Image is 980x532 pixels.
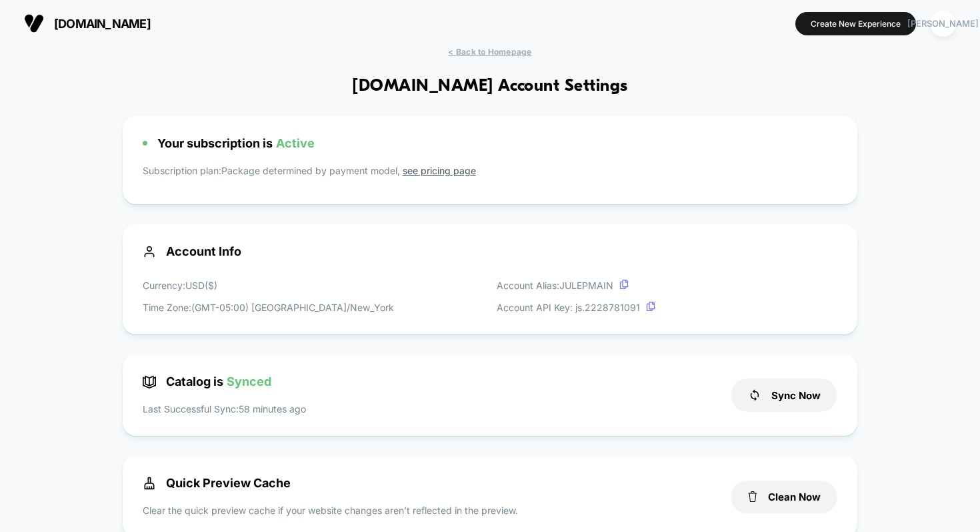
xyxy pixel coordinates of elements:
[143,374,271,388] span: Catalog is
[731,481,837,513] button: Clean Now
[157,136,315,150] span: Your subscription is
[926,10,960,37] button: [PERSON_NAME]
[143,300,394,314] p: Time Zone: (GMT-05:00) [GEOGRAPHIC_DATA]/New_York
[795,12,916,35] button: Create New Experience
[497,300,655,314] p: Account API Key: js. 2228781091
[143,503,518,517] p: Clear the quick preview cache if your website changes aren’t reflected in the preview.
[143,278,394,292] p: Currency: USD ( $ )
[54,17,151,31] span: [DOMAIN_NAME]
[276,136,315,150] span: Active
[24,13,44,33] img: Visually logo
[403,165,476,176] a: see pricing page
[143,244,838,258] span: Account Info
[731,378,837,412] button: Sync Now
[143,402,306,416] p: Last Successful Sync: 58 minutes ago
[352,77,627,96] h1: [DOMAIN_NAME] Account Settings
[143,476,291,490] span: Quick Preview Cache
[227,374,271,388] span: Synced
[448,47,531,57] span: < Back to Homepage
[497,278,655,292] p: Account Alias: JULEPMAIN
[143,164,838,184] p: Subscription plan: Package determined by payment model,
[930,11,956,37] div: [PERSON_NAME]
[20,13,155,34] button: [DOMAIN_NAME]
